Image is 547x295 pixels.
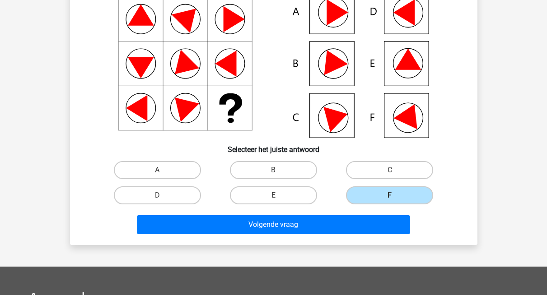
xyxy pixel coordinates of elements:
label: E [230,186,317,204]
button: Volgende vraag [137,215,410,234]
label: A [114,161,201,179]
label: D [114,186,201,204]
label: C [346,161,433,179]
h6: Selecteer het juiste antwoord [84,138,463,154]
label: B [230,161,317,179]
label: F [346,186,433,204]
